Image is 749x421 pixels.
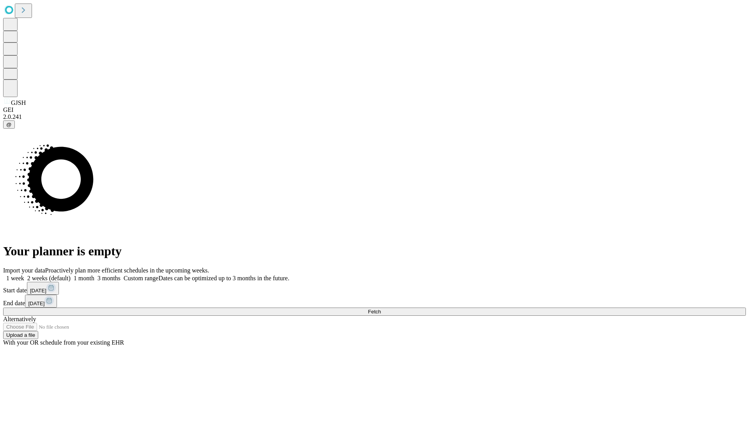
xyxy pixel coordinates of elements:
div: Start date [3,282,746,295]
h1: Your planner is empty [3,244,746,258]
span: With your OR schedule from your existing EHR [3,339,124,346]
span: 2 weeks (default) [27,275,71,281]
span: @ [6,122,12,127]
span: 1 week [6,275,24,281]
span: Proactively plan more efficient schedules in the upcoming weeks. [45,267,209,274]
button: Upload a file [3,331,38,339]
span: Import your data [3,267,45,274]
div: GEI [3,106,746,113]
button: [DATE] [25,295,57,308]
span: Alternatively [3,316,36,322]
button: Fetch [3,308,746,316]
span: [DATE] [28,301,44,306]
span: Custom range [124,275,158,281]
div: End date [3,295,746,308]
span: 1 month [74,275,94,281]
span: Dates can be optimized up to 3 months in the future. [158,275,289,281]
div: 2.0.241 [3,113,746,120]
span: Fetch [368,309,381,315]
button: [DATE] [27,282,59,295]
span: 3 months [98,275,121,281]
span: GJSH [11,99,26,106]
button: @ [3,120,15,129]
span: [DATE] [30,288,46,294]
